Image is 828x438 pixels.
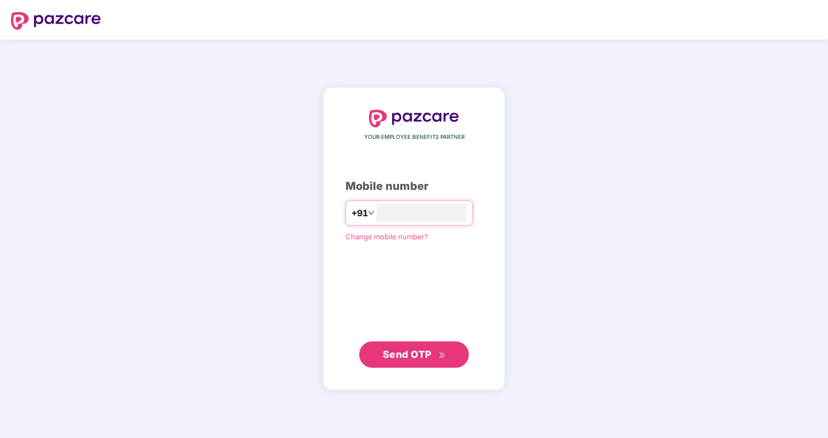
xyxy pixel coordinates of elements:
span: down [368,210,375,216]
span: Send OTP [383,349,432,360]
span: double-right [439,352,446,359]
img: logo [11,12,101,30]
div: Mobile number [345,178,483,195]
a: Change mobile number? [345,232,428,241]
span: YOUR EMPLOYEE BENEFITS PARTNER [364,133,464,142]
img: logo [369,110,459,127]
span: +91 [351,206,368,220]
button: Send OTPdouble-right [359,341,469,368]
